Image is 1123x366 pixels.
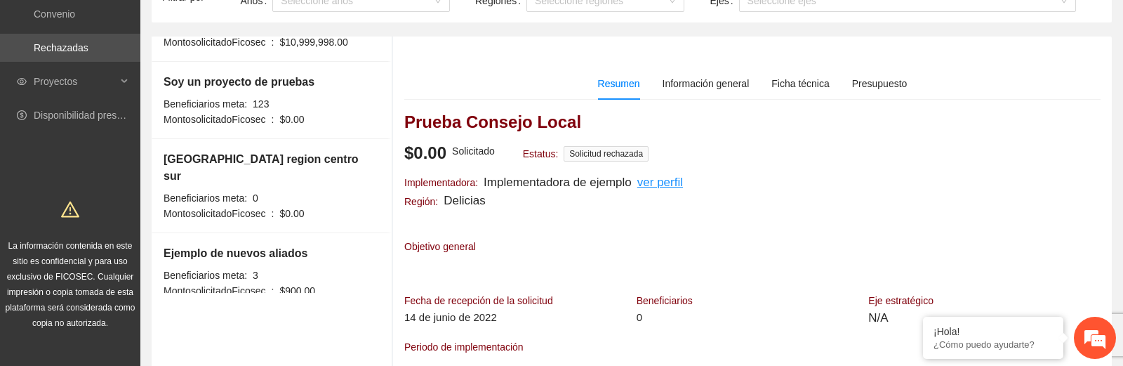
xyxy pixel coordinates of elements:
[164,114,266,125] span: Monto solicitado Ficosec
[404,143,446,162] strong: $0.00
[272,114,274,125] span: :
[404,311,497,323] span: 14 de junio de 2022
[404,341,524,353] span: Periodo de implementación
[73,72,236,90] div: Chatee con nosotros ahora
[771,76,829,91] div: Ficha técnica
[404,111,1101,133] h3: Prueba Consejo Local
[34,67,117,96] span: Proyectos
[61,200,79,218] span: warning
[253,98,269,110] span: 123
[452,145,495,157] span: Solicitado
[444,194,486,207] span: Delicias
[852,76,908,91] div: Presupuesto
[663,76,750,91] div: Información general
[164,245,315,262] h5: Ejemplo de nuevos aliados
[253,270,258,281] span: 3
[164,270,247,281] span: Beneficiarios meta:
[164,37,266,48] span: Monto solicitado Ficosec
[164,74,314,91] h5: Soy un proyecto de pruebas
[272,208,274,219] span: :
[164,98,247,110] span: Beneficiarios meta:
[7,229,267,278] textarea: Escriba su mensaje y pulse “Intro”
[868,311,888,325] span: N/A
[81,110,194,252] span: Estamos en línea.
[253,192,258,204] span: 0
[933,339,1053,350] p: ¿Cómo puedo ayudarte?
[279,285,315,296] span: $900.00
[34,8,75,20] a: Convenio
[279,208,304,219] span: $0.00
[279,114,304,125] span: $0.00
[404,177,478,188] span: Implementadora:
[34,42,88,53] a: Rechazadas
[637,176,683,189] u: ver perfil
[272,37,274,48] span: :
[272,285,274,296] span: :
[933,326,1053,337] div: ¡Hola!
[637,295,693,306] span: Beneficiarios
[564,146,649,162] span: Solicitud rechazada
[523,148,559,159] span: Estatus:
[868,295,933,306] span: Eje estratégico
[164,192,247,204] span: Beneficiarios meta:
[279,37,347,48] span: $10,999,998.00
[164,208,266,219] span: Monto solicitado Ficosec
[404,241,476,252] span: Objetivo general
[637,311,642,323] span: 0
[404,196,438,207] span: Región:
[164,285,266,296] span: Monto solicitado Ficosec
[17,77,27,86] span: eye
[404,295,553,306] span: Fecha de recepción de la solicitud
[34,110,154,121] a: Disponibilidad presupuestal
[6,241,135,328] span: La información contenida en este sitio es confidencial y para uso exclusivo de FICOSEC. Cualquier...
[598,76,640,91] div: Resumen
[164,151,376,185] h5: [GEOGRAPHIC_DATA] region centro sur
[230,7,264,41] div: Minimizar ventana de chat en vivo
[484,176,632,189] span: Implementadora de ejemplo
